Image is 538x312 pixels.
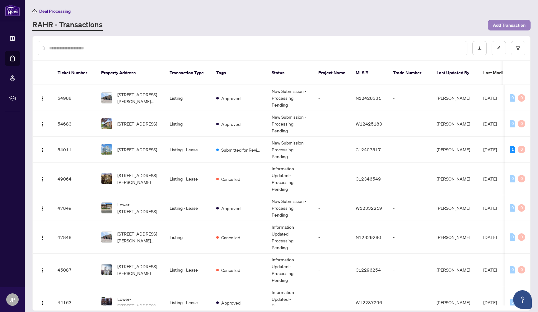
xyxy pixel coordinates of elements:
[32,20,103,31] a: RAHR - Transactions
[356,95,381,101] span: N12428331
[101,203,112,213] img: thumbnail-img
[388,137,432,163] td: -
[38,232,48,242] button: Logo
[432,163,478,195] td: [PERSON_NAME]
[510,175,515,182] div: 0
[356,267,381,273] span: C12296254
[267,254,313,286] td: Information Updated - Processing Pending
[53,254,96,286] td: 45087
[483,234,497,240] span: [DATE]
[40,268,45,273] img: Logo
[356,147,381,152] span: C12407517
[117,91,160,105] span: [STREET_ADDRESS][PERSON_NAME][PERSON_NAME]
[510,266,515,273] div: 0
[313,195,351,221] td: -
[38,174,48,184] button: Logo
[432,137,478,163] td: [PERSON_NAME]
[267,111,313,137] td: New Submission - Processing Pending
[388,163,432,195] td: -
[117,201,160,215] span: Lower-[STREET_ADDRESS]
[40,148,45,153] img: Logo
[38,297,48,307] button: Logo
[518,120,525,127] div: 0
[313,111,351,137] td: -
[53,137,96,163] td: 54011
[221,176,240,182] span: Cancelled
[40,206,45,211] img: Logo
[53,221,96,254] td: 47848
[483,69,521,76] span: Last Modified Date
[388,85,432,111] td: -
[388,254,432,286] td: -
[313,85,351,111] td: -
[40,122,45,127] img: Logo
[478,61,534,85] th: Last Modified Date
[518,204,525,212] div: 0
[432,85,478,111] td: [PERSON_NAME]
[510,146,515,153] div: 1
[101,144,112,155] img: thumbnail-img
[510,204,515,212] div: 0
[432,254,478,286] td: [PERSON_NAME]
[267,221,313,254] td: Information Updated - Processing Pending
[165,111,211,137] td: Listing
[101,297,112,308] img: thumbnail-img
[356,234,381,240] span: N12329280
[53,85,96,111] td: 54988
[511,41,525,55] button: filter
[483,121,497,126] span: [DATE]
[313,163,351,195] td: -
[483,300,497,305] span: [DATE]
[388,61,432,85] th: Trade Number
[117,263,160,277] span: [STREET_ADDRESS][PERSON_NAME]
[101,118,112,129] img: thumbnail-img
[510,233,515,241] div: 0
[432,61,478,85] th: Last Updated By
[510,94,515,102] div: 0
[518,266,525,273] div: 0
[493,20,526,30] span: Add Transaction
[165,221,211,254] td: Listing
[165,85,211,111] td: Listing
[483,176,497,181] span: [DATE]
[165,195,211,221] td: Listing - Lease
[40,235,45,240] img: Logo
[510,299,515,306] div: 0
[165,61,211,85] th: Transaction Type
[267,195,313,221] td: New Submission - Processing Pending
[53,195,96,221] td: 47849
[53,61,96,85] th: Ticket Number
[165,163,211,195] td: Listing - Lease
[497,46,501,50] span: edit
[477,46,482,50] span: download
[117,230,160,244] span: [STREET_ADDRESS][PERSON_NAME][PERSON_NAME]
[313,61,351,85] th: Project Name
[32,9,37,13] span: home
[165,254,211,286] td: Listing - Lease
[518,94,525,102] div: 0
[518,175,525,182] div: 0
[356,205,382,211] span: W12332219
[472,41,487,55] button: download
[356,300,382,305] span: W12287296
[221,299,241,306] span: Approved
[40,301,45,305] img: Logo
[101,173,112,184] img: thumbnail-img
[221,267,240,273] span: Cancelled
[221,121,241,127] span: Approved
[117,146,157,153] span: [STREET_ADDRESS]
[432,111,478,137] td: [PERSON_NAME]
[101,232,112,242] img: thumbnail-img
[101,93,112,103] img: thumbnail-img
[221,234,240,241] span: Cancelled
[267,85,313,111] td: New Submission - Processing Pending
[117,172,160,186] span: [STREET_ADDRESS][PERSON_NAME]
[40,177,45,182] img: Logo
[267,137,313,163] td: New Submission - Processing Pending
[483,95,497,101] span: [DATE]
[356,176,381,181] span: C12346549
[10,295,15,304] span: JP
[488,20,531,30] button: Add Transaction
[351,61,388,85] th: MLS #
[38,145,48,154] button: Logo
